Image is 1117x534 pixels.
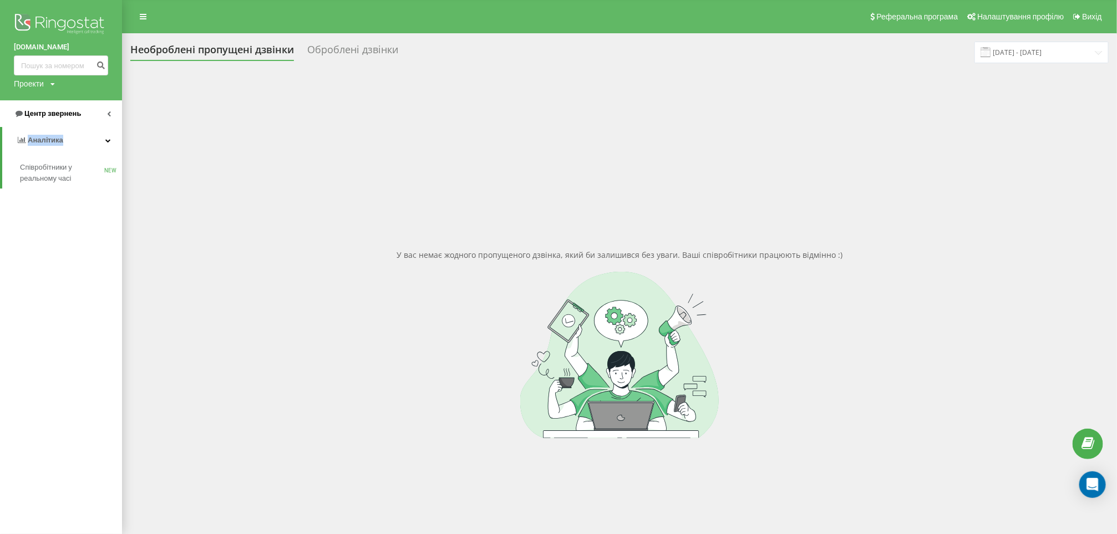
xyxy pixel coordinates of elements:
img: Ringostat logo [14,11,108,39]
div: Необроблені пропущені дзвінки [130,44,294,61]
input: Пошук за номером [14,55,108,75]
a: Співробітники у реальному часіNEW [20,157,122,189]
span: Аналiтика [28,136,63,144]
span: Вихід [1083,12,1102,21]
div: Оброблені дзвінки [307,44,398,61]
a: Аналiтика [2,127,122,154]
span: Налаштування профілю [977,12,1064,21]
span: Реферальна програма [877,12,958,21]
div: Проекти [14,78,44,89]
div: Open Intercom Messenger [1079,471,1106,498]
span: Центр звернень [24,109,81,118]
span: Співробітники у реальному часі [20,162,104,184]
a: [DOMAIN_NAME] [14,42,108,53]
